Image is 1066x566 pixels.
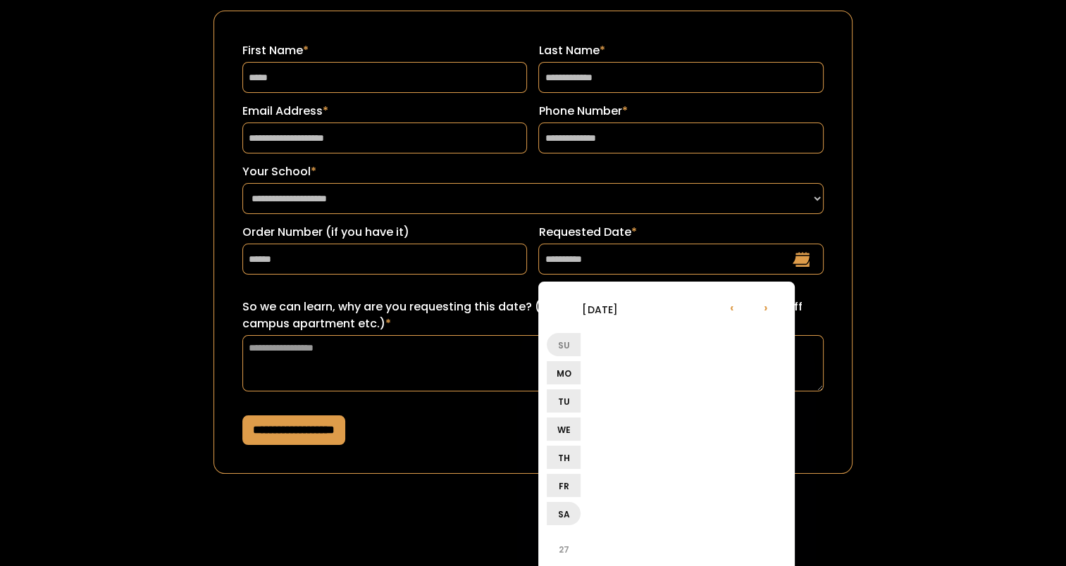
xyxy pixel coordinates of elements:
[538,224,824,241] label: Requested Date
[538,103,824,120] label: Phone Number
[547,446,581,469] li: Th
[547,292,652,326] li: [DATE]
[242,103,528,120] label: Email Address
[547,389,581,413] li: Tu
[714,290,748,324] li: ‹
[242,163,824,180] label: Your School
[538,42,824,59] label: Last Name
[547,333,581,356] li: Su
[213,11,853,474] form: Request a Date Form
[547,417,581,441] li: We
[242,42,528,59] label: First Name
[547,532,581,566] li: 27
[547,502,581,525] li: Sa
[242,224,528,241] label: Order Number (if you have it)
[748,290,782,324] li: ›
[547,474,581,497] li: Fr
[547,361,581,384] li: Mo
[242,298,824,332] label: So we can learn, why are you requesting this date? (ex: sorority recruitment, lease turn over for...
